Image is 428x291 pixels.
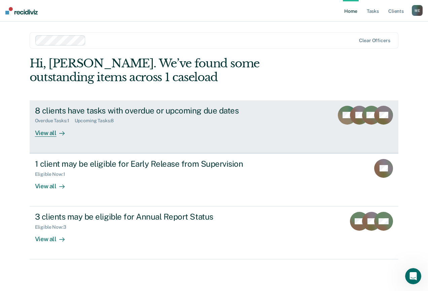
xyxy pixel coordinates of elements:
a: 3 clients may be eligible for Annual Report StatusEligible Now:3View all [30,206,399,259]
a: 1 client may be eligible for Early Release from SupervisionEligible Now:1View all [30,153,399,206]
div: M E [412,5,423,16]
div: Overdue Tasks : 1 [35,118,75,124]
div: View all [35,230,73,243]
div: Eligible Now : 3 [35,224,72,230]
div: 8 clients have tasks with overdue or upcoming due dates [35,106,271,116]
button: ME [412,5,423,16]
div: Clear officers [359,38,390,43]
iframe: Intercom live chat [405,268,421,284]
div: View all [35,177,73,190]
div: Hi, [PERSON_NAME]. We’ve found some outstanding items across 1 caseload [30,57,325,84]
div: Eligible Now : 1 [35,171,71,177]
a: 8 clients have tasks with overdue or upcoming due datesOverdue Tasks:1Upcoming Tasks:8View all [30,100,399,153]
div: View all [35,124,73,137]
div: Upcoming Tasks : 8 [75,118,119,124]
div: 1 client may be eligible for Early Release from Supervision [35,159,271,169]
div: 3 clients may be eligible for Annual Report Status [35,212,271,222]
img: Recidiviz [5,7,38,14]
